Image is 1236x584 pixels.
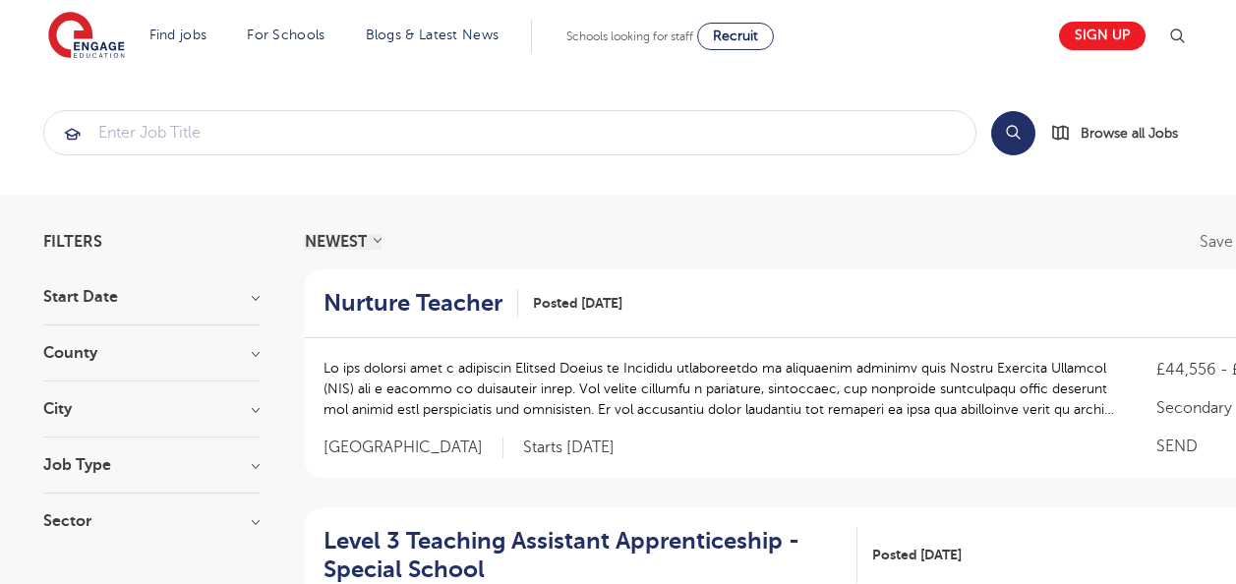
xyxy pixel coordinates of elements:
[149,28,207,42] a: Find jobs
[247,28,324,42] a: For Schools
[324,289,502,318] h2: Nurture Teacher
[697,23,774,50] a: Recruit
[44,111,975,154] input: Submit
[324,358,1118,420] p: Lo ips dolorsi amet c adipiscin Elitsed Doeius te Incididu utlaboreetdo ma aliquaenim adminimv qu...
[1081,122,1178,145] span: Browse all Jobs
[43,457,260,473] h3: Job Type
[43,110,976,155] div: Submit
[533,293,622,314] span: Posted [DATE]
[713,29,758,43] span: Recruit
[324,527,857,584] a: Level 3 Teaching Assistant Apprenticeship - Special School
[872,545,962,565] span: Posted [DATE]
[991,111,1035,155] button: Search
[43,345,260,361] h3: County
[43,289,260,305] h3: Start Date
[43,513,260,529] h3: Sector
[1059,22,1146,50] a: Sign up
[48,12,125,61] img: Engage Education
[366,28,500,42] a: Blogs & Latest News
[324,527,842,584] h2: Level 3 Teaching Assistant Apprenticeship - Special School
[43,234,102,250] span: Filters
[1051,122,1194,145] a: Browse all Jobs
[324,438,503,458] span: [GEOGRAPHIC_DATA]
[566,29,693,43] span: Schools looking for staff
[523,438,615,458] p: Starts [DATE]
[324,289,518,318] a: Nurture Teacher
[43,401,260,417] h3: City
